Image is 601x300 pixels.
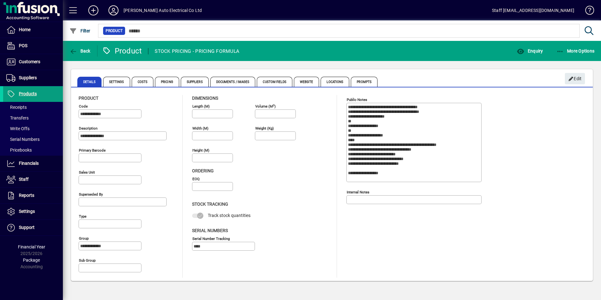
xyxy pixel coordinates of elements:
[208,213,251,218] span: Track stock quantities
[192,168,214,173] span: Ordering
[3,54,63,70] a: Customers
[79,148,106,153] mat-label: Primary barcode
[69,48,91,53] span: Back
[347,97,367,102] mat-label: Public Notes
[3,156,63,171] a: Financials
[192,104,210,108] mat-label: Length (m)
[273,103,274,107] sup: 3
[192,96,218,101] span: Dimensions
[19,225,35,230] span: Support
[515,45,544,57] button: Enquiry
[192,126,208,131] mat-label: Width (m)
[3,145,63,155] a: Pricebooks
[3,172,63,187] a: Staff
[210,77,256,87] span: Documents / Images
[3,113,63,123] a: Transfers
[556,48,595,53] span: More Options
[347,190,369,194] mat-label: Internal Notes
[3,102,63,113] a: Receipts
[6,147,32,153] span: Pricebooks
[19,177,29,182] span: Staff
[132,77,154,87] span: Costs
[68,25,92,36] button: Filter
[79,126,97,131] mat-label: Description
[3,204,63,219] a: Settings
[19,27,30,32] span: Home
[103,5,124,16] button: Profile
[155,77,179,87] span: Pricing
[19,59,40,64] span: Customers
[23,258,40,263] span: Package
[192,177,200,181] mat-label: EOQ
[3,22,63,38] a: Home
[124,5,202,15] div: [PERSON_NAME] Auto Electrical Co Ltd
[79,214,86,219] mat-label: Type
[255,104,276,108] mat-label: Volume (m )
[3,38,63,54] a: POS
[79,170,95,175] mat-label: Sales unit
[155,46,239,56] div: STOCK PRICING - PRICING FORMULA
[19,91,37,96] span: Products
[103,77,130,87] span: Settings
[351,77,378,87] span: Prompts
[19,161,39,166] span: Financials
[102,46,142,56] div: Product
[517,48,543,53] span: Enquiry
[79,96,98,101] span: Product
[192,202,228,207] span: Stock Tracking
[3,188,63,203] a: Reports
[192,236,230,241] mat-label: Serial Number tracking
[192,148,209,153] mat-label: Height (m)
[555,45,596,57] button: More Options
[3,123,63,134] a: Write Offs
[294,77,319,87] span: Website
[19,75,37,80] span: Suppliers
[568,74,582,84] span: Edit
[106,28,123,34] span: Product
[6,137,40,142] span: Serial Numbers
[19,193,34,198] span: Reports
[79,104,88,108] mat-label: Code
[6,126,30,131] span: Write Offs
[565,73,585,84] button: Edit
[181,77,209,87] span: Suppliers
[321,77,349,87] span: Locations
[77,77,102,87] span: Details
[192,228,228,233] span: Serial Numbers
[3,70,63,86] a: Suppliers
[255,126,274,131] mat-label: Weight (Kg)
[79,192,103,197] mat-label: Superseded by
[69,28,91,33] span: Filter
[63,45,97,57] app-page-header-button: Back
[581,1,593,22] a: Knowledge Base
[79,258,96,263] mat-label: Sub group
[18,244,45,249] span: Financial Year
[79,236,89,241] mat-label: Group
[83,5,103,16] button: Add
[492,5,574,15] div: Staff [EMAIL_ADDRESS][DOMAIN_NAME]
[6,115,29,120] span: Transfers
[19,43,27,48] span: POS
[3,134,63,145] a: Serial Numbers
[257,77,292,87] span: Custom Fields
[6,105,27,110] span: Receipts
[19,209,35,214] span: Settings
[3,220,63,236] a: Support
[68,45,92,57] button: Back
